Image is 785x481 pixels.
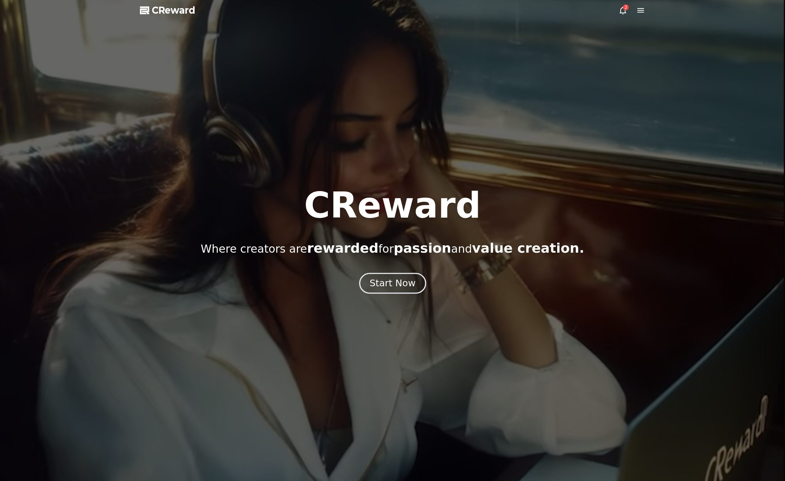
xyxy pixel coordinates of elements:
[201,241,585,256] p: Where creators are for and
[304,188,481,223] h1: CReward
[307,240,378,256] span: rewarded
[19,245,32,251] span: Home
[152,4,195,16] span: CReward
[140,4,195,16] a: CReward
[361,281,425,288] a: Start Now
[394,240,451,256] span: passion
[618,6,627,15] a: 2
[95,234,142,252] a: Settings
[370,277,415,290] div: Start Now
[61,245,83,251] span: Messages
[49,234,95,252] a: Messages
[109,245,127,251] span: Settings
[623,4,629,10] div: 2
[2,234,49,252] a: Home
[472,240,584,256] span: value creation.
[359,273,426,294] button: Start Now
